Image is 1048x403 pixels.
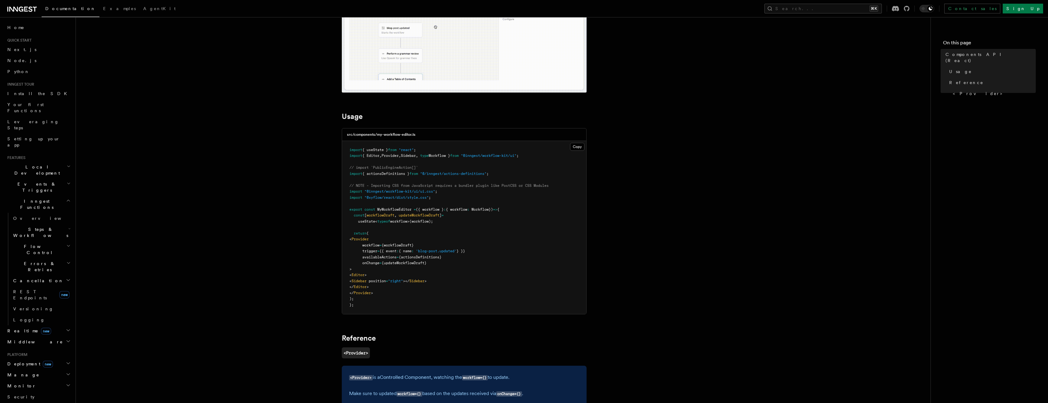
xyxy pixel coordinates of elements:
a: Home [5,22,72,33]
span: = [386,279,388,283]
span: MyWorkflowEditor [377,207,412,212]
span: </ [349,291,354,295]
span: // import `PublicEngineAction[]` [349,165,418,170]
a: Install the SDK [5,88,72,99]
span: < [349,237,352,241]
a: Reference [947,77,1036,88]
button: Steps & Workflows [11,224,72,241]
span: Versioning [13,306,54,311]
span: Middleware [5,339,63,345]
span: trigger [362,249,377,253]
span: Setting up your app [7,136,60,147]
span: workflow [362,243,379,247]
span: , [416,153,418,158]
span: : [444,207,446,212]
span: Monitor [5,383,36,389]
span: , [394,213,397,217]
span: }) [489,207,493,212]
span: Provider [382,153,399,158]
span: {actionsDefinitions} [399,255,442,259]
span: : [412,249,414,253]
span: workflowDraft [367,213,394,217]
button: Search...⌘K [764,4,882,13]
span: Workflow } [429,153,450,158]
button: Toggle dark mode [919,5,934,12]
span: from [450,153,459,158]
h4: On this page [943,39,1036,49]
span: Components API (React) [945,51,1036,64]
span: "@inngest/workflow-kit/ui" [461,153,517,158]
span: => [493,207,497,212]
span: ></ [403,279,409,283]
button: Middleware [5,336,72,347]
span: useState [358,219,375,224]
span: Logging [13,317,45,322]
span: = [379,243,382,247]
span: Editor [354,285,367,289]
span: < [349,279,352,283]
span: Sidebar [409,279,424,283]
span: <Provider> [953,91,1007,97]
span: ( [367,231,369,235]
a: REST Endpointsnew [11,286,72,303]
span: < [349,273,352,277]
span: new [43,361,53,368]
a: <Provider> [950,88,1036,99]
button: Inngest Functions [5,196,72,213]
span: Overview [13,216,76,221]
span: > [364,273,367,277]
span: type [420,153,429,158]
kbd: ⌘K [870,6,878,12]
a: Leveraging Steps [5,116,72,133]
span: Steps & Workflows [11,226,68,238]
p: is a , watching the to update. [349,373,579,382]
span: Events & Triggers [5,181,67,193]
span: Install the SDK [7,91,71,96]
button: Cancellation [11,275,72,286]
a: Setting up your app [5,133,72,150]
span: : [467,207,469,212]
span: , [379,153,382,158]
span: ); [349,297,354,301]
span: = [379,261,382,265]
span: "@xyflow/react/dist/style.css" [364,195,429,200]
button: Deploymentnew [5,358,72,369]
span: > [367,285,369,289]
span: import [349,189,362,194]
span: typeof [377,219,390,224]
span: </ [349,285,354,289]
span: = [397,255,399,259]
code: workflow={} [397,391,422,397]
span: { Editor [362,153,379,158]
span: from [388,148,397,152]
a: Usage [342,112,363,121]
span: Usage [949,68,972,75]
span: Inngest tour [5,82,34,87]
button: Errors & Retries [11,258,72,275]
code: <Provider> [349,375,373,380]
span: "@/inngest/actions-definitions" [420,172,487,176]
span: Sidebar [352,279,367,283]
span: Workflow [472,207,489,212]
span: { workflow [446,207,467,212]
span: import [349,172,362,176]
span: Manage [5,372,39,378]
span: { [497,207,499,212]
a: Next.js [5,44,72,55]
span: 'blog-post.updated' [416,249,457,253]
span: export [349,207,362,212]
span: > [424,279,427,283]
span: = [377,249,379,253]
span: ({ workflow } [416,207,444,212]
span: Reference [949,79,983,86]
span: Next.js [7,47,36,52]
span: {{ event [379,249,397,253]
a: Components API (React) [943,49,1036,66]
span: Home [7,24,24,31]
a: AgentKit [140,2,179,17]
span: : [397,249,399,253]
span: Features [5,155,25,160]
span: { name [399,249,412,253]
span: Inngest Functions [5,198,66,210]
a: <Provider> [342,347,370,358]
